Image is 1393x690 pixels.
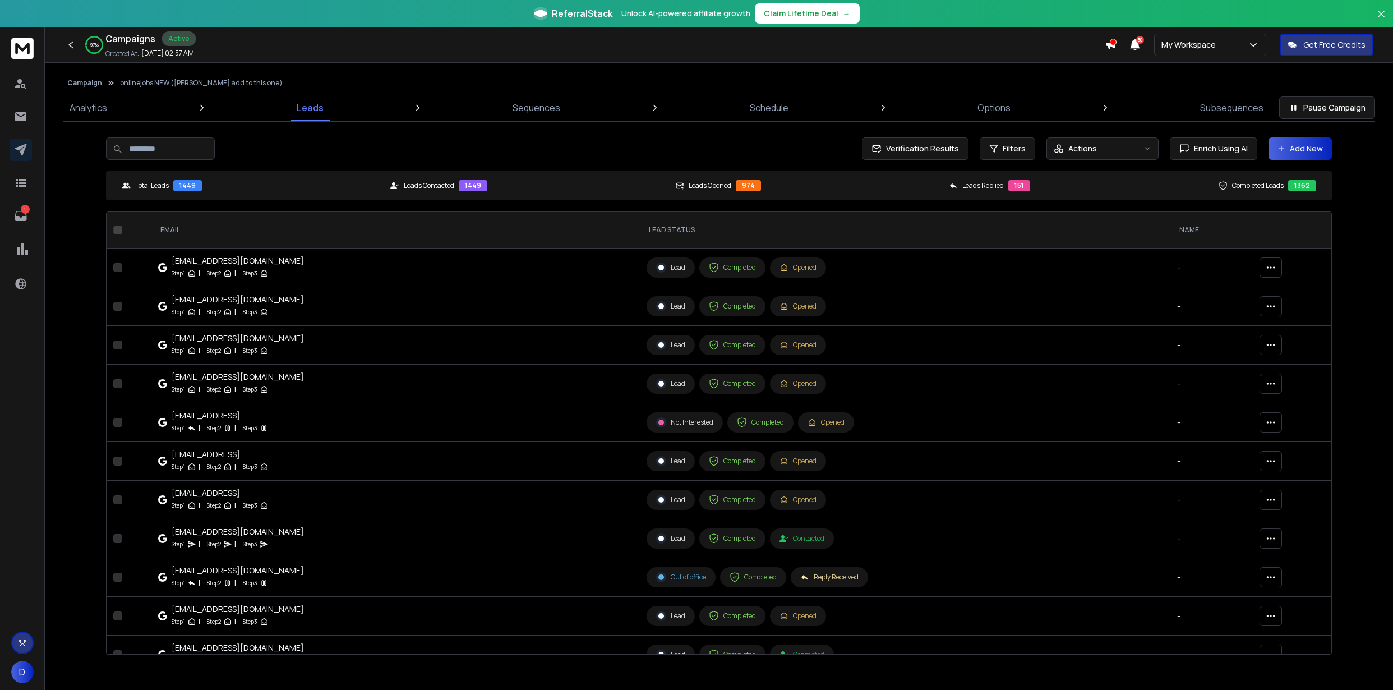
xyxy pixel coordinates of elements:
[730,572,777,582] div: Completed
[207,500,221,511] p: Step 2
[243,500,257,511] p: Step 3
[199,306,200,318] p: |
[199,500,200,511] p: |
[172,333,304,344] div: [EMAIL_ADDRESS][DOMAIN_NAME]
[207,345,221,356] p: Step 2
[11,661,34,683] button: D
[709,379,756,389] div: Completed
[779,611,817,620] div: Opened
[172,500,185,511] p: Step 1
[207,306,221,318] p: Step 2
[67,79,102,88] button: Campaign
[1136,36,1144,44] span: 50
[243,268,257,279] p: Step 3
[656,301,685,311] div: Lead
[70,101,107,114] p: Analytics
[736,180,761,191] div: 974
[243,306,257,318] p: Step 3
[656,456,685,466] div: Lead
[552,7,612,20] span: ReferralStack
[709,533,756,544] div: Completed
[750,101,788,114] p: Schedule
[1280,34,1373,56] button: Get Free Credits
[1193,94,1270,121] a: Subsequences
[199,384,200,395] p: |
[779,341,817,349] div: Opened
[656,263,685,273] div: Lead
[1003,143,1026,154] span: Filters
[207,616,221,627] p: Step 2
[843,8,851,19] span: →
[1170,481,1253,519] td: -
[135,181,169,190] p: Total Leads
[755,3,860,24] button: Claim Lifetime Deal→
[243,345,257,356] p: Step 3
[172,487,269,499] div: [EMAIL_ADDRESS]
[234,616,236,627] p: |
[234,306,236,318] p: |
[1170,403,1253,442] td: -
[172,616,185,627] p: Step 1
[297,101,324,114] p: Leads
[172,461,185,472] p: Step 1
[207,539,221,550] p: Step 2
[513,101,560,114] p: Sequences
[621,8,750,19] p: Unlock AI-powered affiliate growth
[862,137,968,160] button: Verification Results
[709,301,756,311] div: Completed
[1170,326,1253,365] td: -
[779,457,817,466] div: Opened
[1161,39,1220,50] p: My Workspace
[105,32,155,45] h1: Campaigns
[709,456,756,466] div: Completed
[779,379,817,388] div: Opened
[656,417,713,427] div: Not Interested
[172,577,185,588] p: Step 1
[199,539,200,550] p: |
[243,422,257,434] p: Step 3
[234,422,236,434] p: |
[234,577,236,588] p: |
[172,384,185,395] p: Step 1
[234,384,236,395] p: |
[207,461,221,472] p: Step 2
[199,461,200,472] p: |
[1170,212,1253,249] th: NAME
[689,181,731,190] p: Leads Opened
[779,650,824,659] div: Contacted
[640,212,1170,249] th: LEAD STATUS
[90,42,99,48] p: 97 %
[172,449,269,460] div: [EMAIL_ADDRESS]
[779,534,824,543] div: Contacted
[162,31,196,46] div: Active
[243,384,257,395] p: Step 3
[151,212,640,249] th: EMAIL
[1170,558,1253,597] td: -
[656,572,706,582] div: Out of office
[172,371,304,383] div: [EMAIL_ADDRESS][DOMAIN_NAME]
[743,94,795,121] a: Schedule
[459,180,487,191] div: 1449
[1008,180,1030,191] div: 151
[1279,96,1375,119] button: Pause Campaign
[404,181,454,190] p: Leads Contacted
[1269,137,1332,160] button: Add New
[234,268,236,279] p: |
[800,573,859,582] div: Reply Received
[779,302,817,311] div: Opened
[656,495,685,505] div: Lead
[1170,519,1253,558] td: -
[172,268,185,279] p: Step 1
[1232,181,1284,190] p: Completed Leads
[977,101,1011,114] p: Options
[290,94,330,121] a: Leads
[656,340,685,350] div: Lead
[63,94,114,121] a: Analytics
[172,294,304,305] div: [EMAIL_ADDRESS][DOMAIN_NAME]
[1288,180,1316,191] div: 1362
[207,422,221,434] p: Step 2
[172,345,185,356] p: Step 1
[709,263,756,273] div: Completed
[172,604,304,615] div: [EMAIL_ADDRESS][DOMAIN_NAME]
